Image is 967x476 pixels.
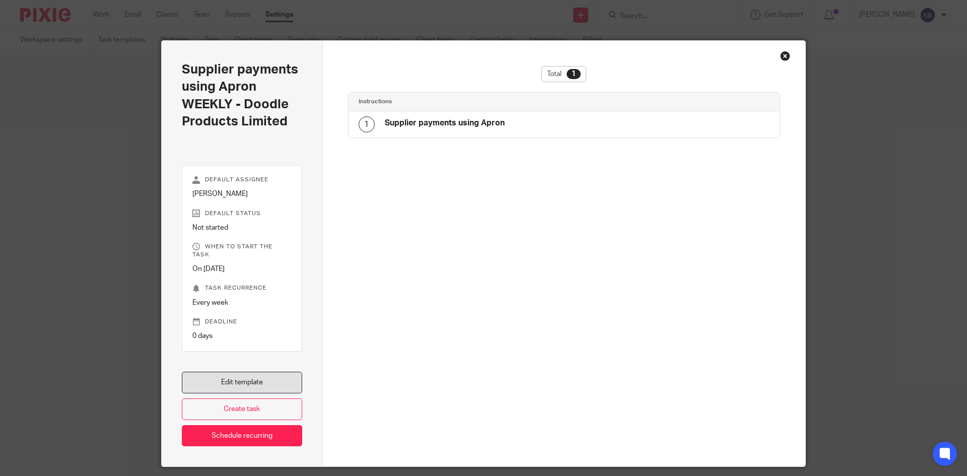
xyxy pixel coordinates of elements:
p: Task recurrence [192,284,292,292]
div: Total [541,66,586,82]
h4: Supplier payments using Apron [385,118,505,128]
p: 0 days [192,331,292,341]
p: On [DATE] [192,264,292,274]
a: Create task [182,398,302,420]
h4: Instructions [359,98,564,106]
p: When to start the task [192,243,292,259]
div: 1 [359,116,375,132]
p: Default assignee [192,176,292,184]
h2: Supplier payments using Apron WEEKLY - Doodle Products Limited [182,61,302,130]
div: 1 [567,69,581,79]
div: Close this dialog window [780,51,790,61]
p: [PERSON_NAME] [192,189,292,199]
a: Edit template [182,372,302,393]
p: Deadline [192,318,292,326]
p: Not started [192,223,292,233]
p: Default status [192,210,292,218]
a: Schedule recurring [182,425,302,447]
p: Every week [192,298,292,308]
